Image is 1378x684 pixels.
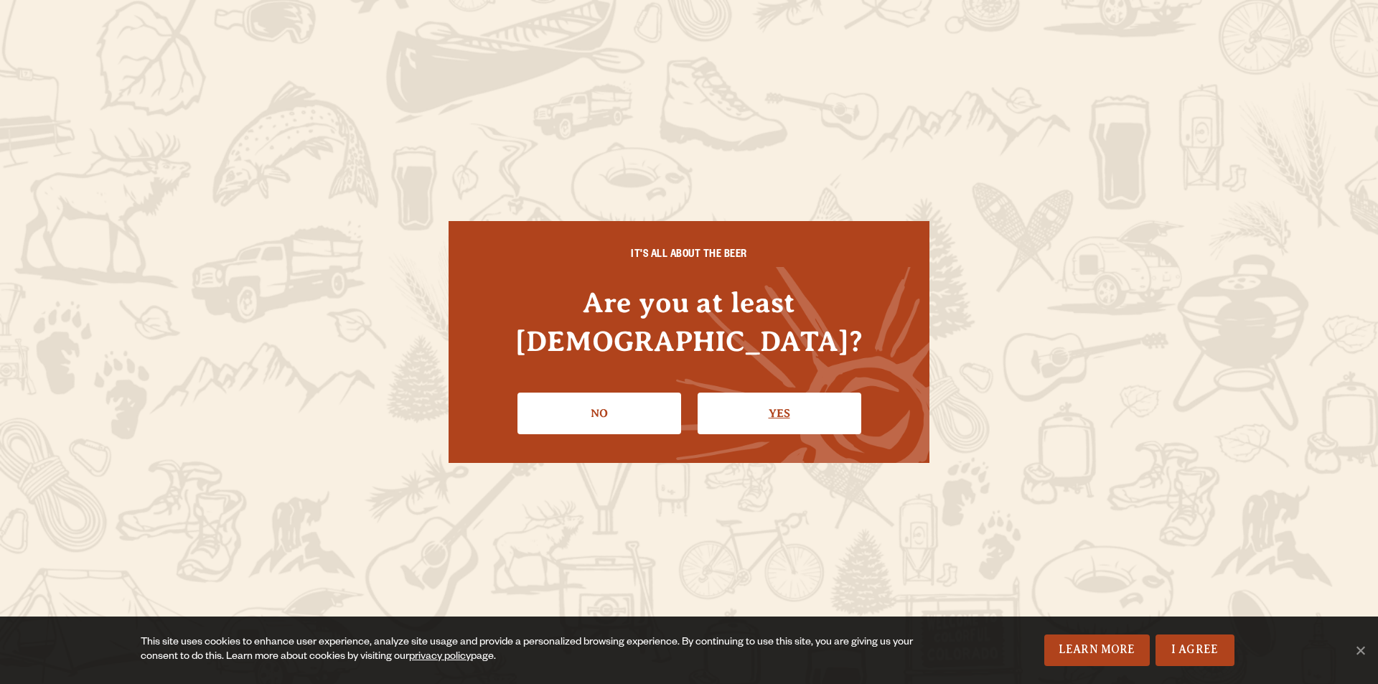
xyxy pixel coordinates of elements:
a: Confirm I'm 21 or older [698,393,861,434]
h6: IT'S ALL ABOUT THE BEER [477,250,901,263]
h4: Are you at least [DEMOGRAPHIC_DATA]? [477,284,901,360]
a: Learn More [1044,634,1150,666]
div: This site uses cookies to enhance user experience, analyze site usage and provide a personalized ... [141,636,924,665]
span: No [1353,643,1367,657]
a: privacy policy [409,652,471,663]
a: I Agree [1156,634,1234,666]
a: No [517,393,681,434]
